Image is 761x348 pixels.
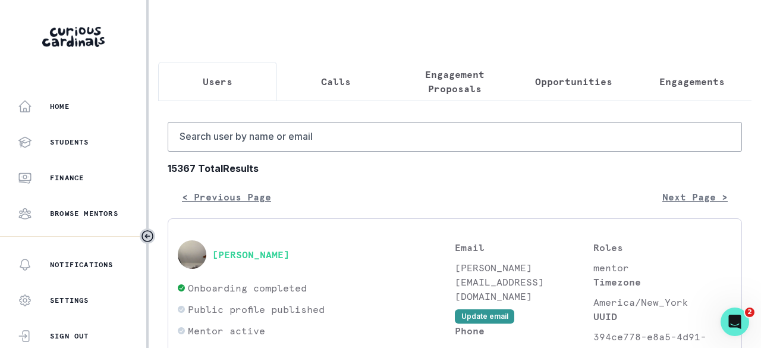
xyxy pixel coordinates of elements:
[188,324,265,338] p: Mentor active
[593,275,732,289] p: Timezone
[593,261,732,275] p: mentor
[405,67,504,96] p: Engagement Proposals
[593,309,732,324] p: UUID
[168,161,742,175] b: 15367 Total Results
[455,261,593,303] p: [PERSON_NAME][EMAIL_ADDRESS][DOMAIN_NAME]
[593,240,732,255] p: Roles
[455,324,593,338] p: Phone
[535,74,612,89] p: Opportunities
[140,228,155,244] button: Toggle sidebar
[50,209,118,218] p: Browse Mentors
[593,295,732,309] p: America/New_York
[321,74,351,89] p: Calls
[50,173,84,183] p: Finance
[50,102,70,111] p: Home
[42,27,105,47] img: Curious Cardinals Logo
[188,302,325,316] p: Public profile published
[50,260,114,269] p: Notifications
[721,308,749,336] iframe: Intercom live chat
[455,240,593,255] p: Email
[455,309,514,324] button: Update email
[203,74,232,89] p: Users
[659,74,725,89] p: Engagements
[212,249,290,261] button: [PERSON_NAME]
[648,185,742,209] button: Next Page >
[50,331,89,341] p: Sign Out
[745,308,754,317] span: 2
[168,185,285,209] button: < Previous Page
[50,296,89,305] p: Settings
[50,137,89,147] p: Students
[188,281,307,295] p: Onboarding completed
